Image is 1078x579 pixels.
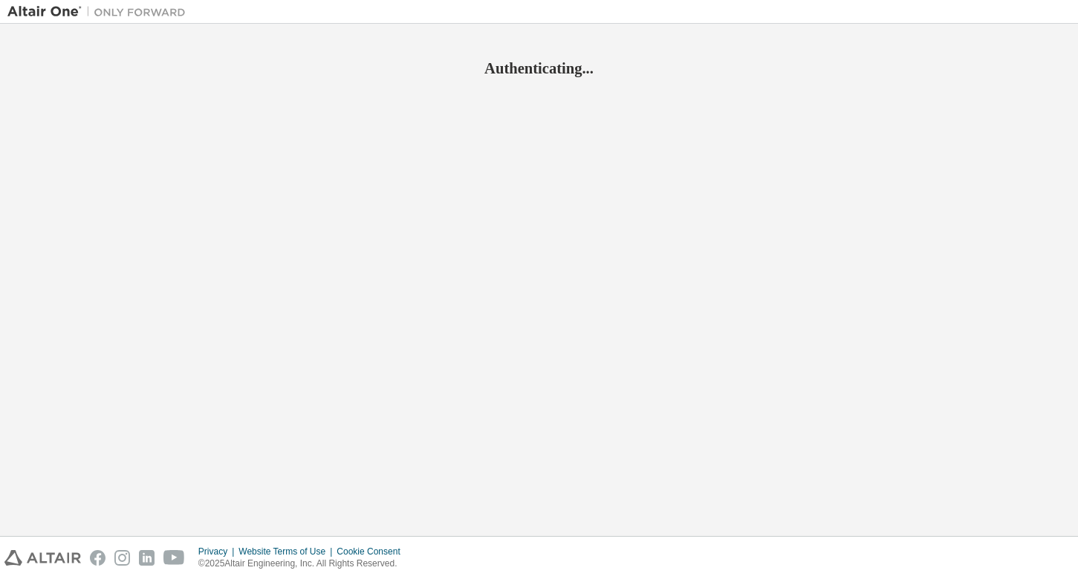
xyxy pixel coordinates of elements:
img: Altair One [7,4,193,19]
img: altair_logo.svg [4,550,81,566]
img: youtube.svg [163,550,185,566]
div: Cookie Consent [337,546,409,557]
img: linkedin.svg [139,550,155,566]
div: Privacy [198,546,238,557]
p: © 2025 Altair Engineering, Inc. All Rights Reserved. [198,557,409,570]
div: Website Terms of Use [238,546,337,557]
img: instagram.svg [114,550,130,566]
img: facebook.svg [90,550,105,566]
h2: Authenticating... [7,59,1071,78]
